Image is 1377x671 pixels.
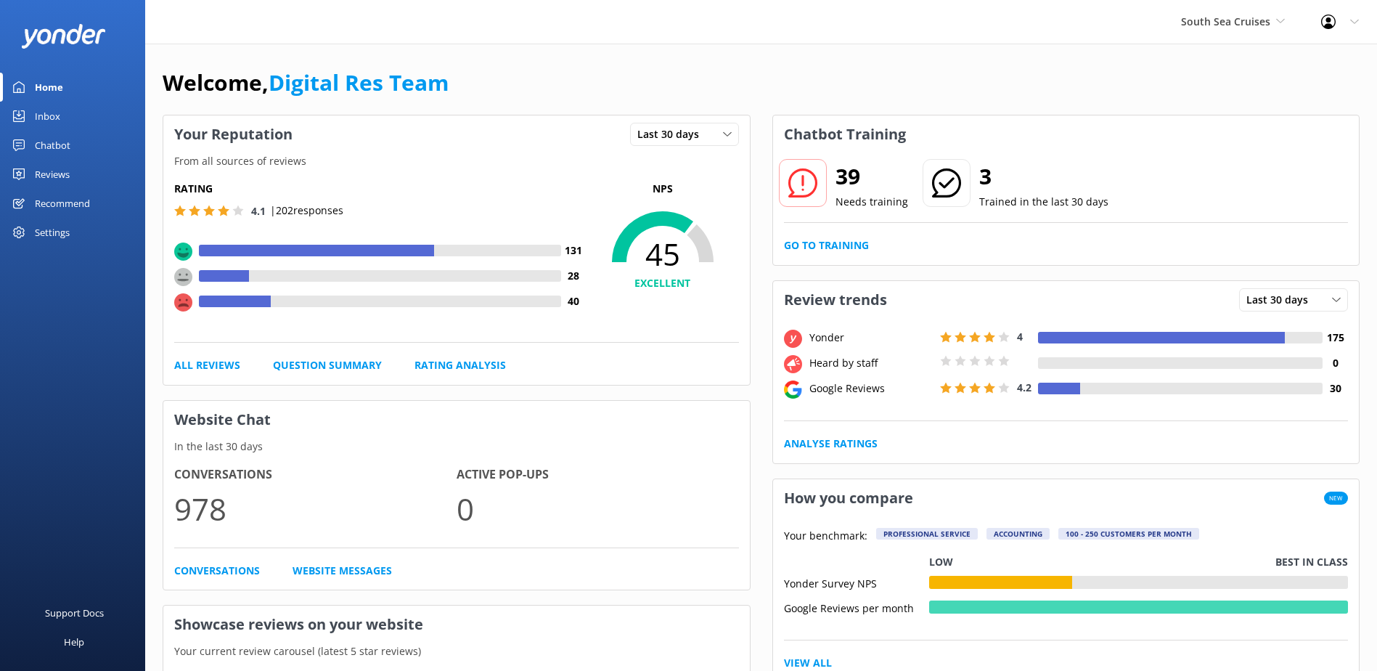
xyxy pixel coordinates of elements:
h3: Website Chat [163,401,750,439]
div: Heard by staff [806,355,936,371]
p: 0 [457,484,739,533]
p: Best in class [1275,554,1348,570]
p: NPS [587,181,739,197]
div: Google Reviews per month [784,601,929,614]
h4: 30 [1323,381,1348,396]
h4: Conversations [174,465,457,484]
a: Digital Res Team [269,68,449,97]
p: | 202 responses [270,203,343,219]
a: Rating Analysis [414,357,506,373]
a: Go to Training [784,237,869,253]
h2: 3 [979,159,1108,194]
div: Yonder [806,330,936,346]
span: 45 [587,236,739,272]
h3: How you compare [773,479,924,517]
div: Google Reviews [806,381,936,396]
a: Analyse Ratings [784,436,878,452]
div: 100 - 250 customers per month [1058,528,1199,540]
h4: 40 [561,293,587,309]
h4: EXCELLENT [587,275,739,291]
div: Help [64,627,84,656]
div: Chatbot [35,131,70,160]
div: Settings [35,218,70,247]
p: In the last 30 days [163,439,750,455]
h4: 131 [561,243,587,259]
h2: 39 [835,159,908,194]
div: Professional Service [876,528,978,540]
span: 4.2 [1017,381,1031,394]
span: 4 [1017,330,1023,343]
h3: Showcase reviews on your website [163,606,750,643]
h4: Active Pop-ups [457,465,739,484]
img: yonder-white-logo.png [22,24,105,48]
h3: Chatbot Training [773,115,917,153]
h5: Rating [174,181,587,197]
a: All Reviews [174,357,240,373]
div: Home [35,73,63,102]
p: Trained in the last 30 days [979,194,1108,210]
p: Needs training [835,194,908,210]
a: Website Messages [293,563,392,579]
h4: 28 [561,268,587,284]
a: Question Summary [273,357,382,373]
span: South Sea Cruises [1181,15,1270,28]
div: Reviews [35,160,70,189]
a: View All [784,655,832,671]
p: From all sources of reviews [163,153,750,169]
p: Low [929,554,953,570]
div: Yonder Survey NPS [784,576,929,589]
h3: Your Reputation [163,115,303,153]
div: Recommend [35,189,90,218]
p: 978 [174,484,457,533]
p: Your current review carousel (latest 5 star reviews) [163,643,750,659]
span: Last 30 days [1246,292,1317,308]
div: Accounting [986,528,1050,540]
div: Inbox [35,102,60,131]
p: Your benchmark: [784,528,867,545]
h4: 175 [1323,330,1348,346]
h1: Welcome, [163,65,449,100]
span: 4.1 [251,204,266,218]
span: Last 30 days [637,126,708,142]
h3: Review trends [773,281,898,319]
span: New [1324,492,1348,505]
h4: 0 [1323,355,1348,371]
a: Conversations [174,563,260,579]
div: Support Docs [45,598,104,627]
